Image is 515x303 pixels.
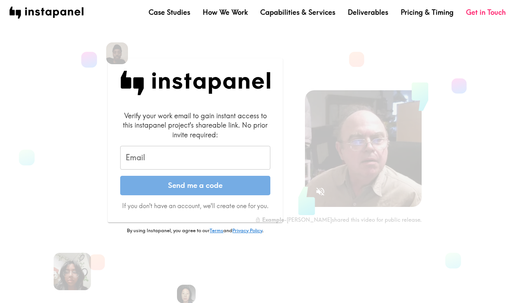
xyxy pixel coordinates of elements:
img: Instapanel [120,71,270,95]
a: Privacy Policy [232,227,262,233]
img: Heena [53,253,91,290]
button: Sound is off [312,183,329,200]
a: Deliverables [348,7,388,17]
p: By using Instapanel, you agree to our and . [108,227,283,234]
a: Case Studies [149,7,190,17]
b: Example [262,216,284,223]
p: If you don't have an account, we'll create one for you. [120,201,270,210]
a: Get in Touch [466,7,506,17]
img: Devon [106,42,128,64]
img: instapanel [9,7,84,19]
div: Verify your work email to gain instant access to this instapanel project's shareable link. No pri... [120,111,270,140]
a: Terms [210,227,223,233]
a: Capabilities & Services [260,7,335,17]
a: How We Work [203,7,248,17]
div: - [PERSON_NAME] shared this video for public release. [255,216,422,223]
button: Send me a code [120,176,270,195]
a: Pricing & Timing [401,7,454,17]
